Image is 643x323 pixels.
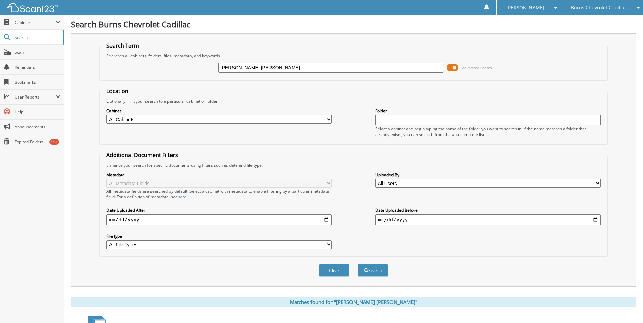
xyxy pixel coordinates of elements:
[506,6,544,10] span: [PERSON_NAME]
[15,49,60,55] span: Scan
[103,53,604,59] div: Searches all cabinets, folders, files, metadata, and keywords
[15,94,56,100] span: User Reports
[103,42,142,49] legend: Search Term
[462,65,492,70] span: Advanced Search
[103,162,604,168] div: Enhance your search for specific documents using filters such as date and file type.
[375,126,601,137] div: Select a cabinet and begin typing the name of the folder you want to search in. If the name match...
[106,188,332,200] div: All metadata fields are searched by default. Select a cabinet with metadata to enable filtering b...
[15,35,59,40] span: Search
[15,139,60,145] span: Expired Folders
[375,207,601,213] label: Date Uploaded Before
[103,87,132,95] legend: Location
[375,172,601,178] label: Uploaded By
[375,214,601,225] input: end
[106,172,332,178] label: Metadata
[15,124,60,130] span: Announcements
[106,214,332,225] input: start
[358,264,388,277] button: Search
[103,98,604,104] div: Optionally limit your search to a particular cabinet or folder
[15,79,60,85] span: Bookmarks
[106,207,332,213] label: Date Uploaded After
[106,108,332,114] label: Cabinet
[178,194,186,200] a: here
[71,19,636,30] h1: Search Burns Chevrolet Cadillac
[7,3,58,12] img: scan123-logo-white.svg
[15,64,60,70] span: Reminders
[15,109,60,115] span: Help
[319,264,349,277] button: Clear
[15,20,56,25] span: Cabinets
[71,297,636,307] div: Matches found for "[PERSON_NAME] [PERSON_NAME]"
[106,233,332,239] label: File type
[103,151,181,159] legend: Additional Document Filters
[375,108,601,114] label: Folder
[571,6,627,10] span: Burns Chevrolet Cadillac
[49,139,59,145] div: 99+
